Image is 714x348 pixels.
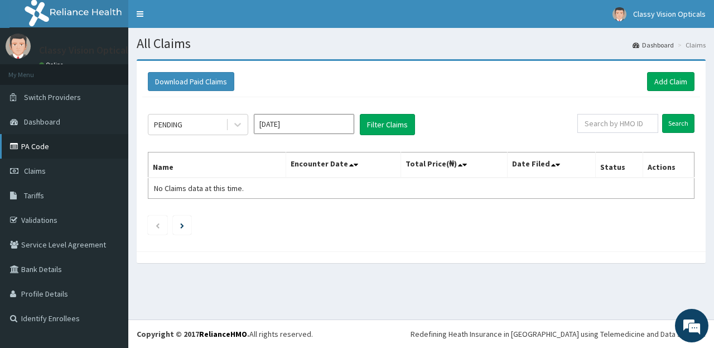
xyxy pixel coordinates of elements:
[675,40,706,50] li: Claims
[154,119,182,130] div: PENDING
[633,40,674,50] a: Dashboard
[148,72,234,91] button: Download Paid Claims
[154,183,244,193] span: No Claims data at this time.
[199,329,247,339] a: RelianceHMO
[507,152,595,178] th: Date Filed
[180,220,184,230] a: Next page
[254,114,354,134] input: Select Month and Year
[411,328,706,340] div: Redefining Heath Insurance in [GEOGRAPHIC_DATA] using Telemedicine and Data Science!
[6,34,31,59] img: User Image
[577,114,658,133] input: Search by HMO ID
[137,329,249,339] strong: Copyright © 2017 .
[401,152,507,178] th: Total Price(₦)
[39,61,66,69] a: Online
[286,152,401,178] th: Encounter Date
[24,92,81,102] span: Switch Providers
[612,7,626,21] img: User Image
[24,117,60,127] span: Dashboard
[647,72,694,91] a: Add Claim
[148,152,286,178] th: Name
[633,9,706,19] span: Classy Vision Opticals
[155,220,160,230] a: Previous page
[643,152,694,178] th: Actions
[595,152,643,178] th: Status
[128,320,714,348] footer: All rights reserved.
[24,190,44,201] span: Tariffs
[24,166,46,176] span: Claims
[360,114,415,135] button: Filter Claims
[662,114,694,133] input: Search
[137,36,706,51] h1: All Claims
[39,45,133,55] p: Classy Vision Opticals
